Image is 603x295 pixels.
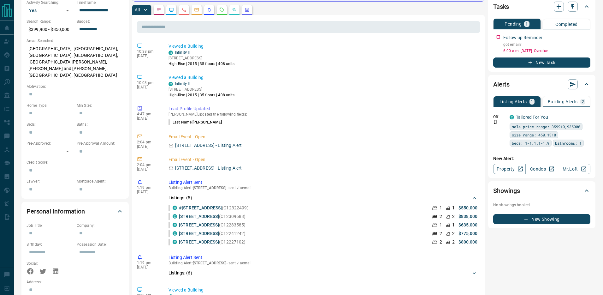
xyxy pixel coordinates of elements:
[27,206,85,216] h2: Personal Information
[179,230,246,237] p: (C12241242)
[558,164,590,174] a: Mr.Loft
[168,195,192,201] p: Listings: ( 5 )
[137,54,159,58] p: [DATE]
[440,222,442,228] p: 1
[493,164,526,174] a: Property
[27,5,74,15] div: Yes
[137,163,159,167] p: 2:04 pm
[452,205,455,211] p: 1
[207,7,212,12] svg: Listing Alerts
[493,155,590,162] p: New Alert:
[27,279,124,285] p: Address:
[512,132,556,138] span: size range: 450,1318
[137,190,159,194] p: [DATE]
[493,120,498,124] svg: Push Notification Only
[440,239,442,245] p: 2
[173,206,177,210] div: condos.ca
[168,287,477,293] p: Viewed a Building
[168,179,477,186] p: Listing Alert Sent
[493,186,520,196] h2: Showings
[168,43,477,50] p: Viewed a Building
[493,114,506,120] p: Off
[500,99,527,104] p: Listing Alerts
[168,119,222,125] p: Last Name :
[168,270,192,276] p: Listings: ( 6 )
[169,7,174,12] svg: Lead Browsing Activity
[137,112,159,116] p: 4:47 pm
[516,115,548,120] a: Tailored For You
[27,44,124,81] p: [GEOGRAPHIC_DATA], [GEOGRAPHIC_DATA], [GEOGRAPHIC_DATA], [GEOGRAPHIC_DATA], [GEOGRAPHIC_DATA][PER...
[493,79,510,89] h2: Alerts
[168,134,477,140] p: Email Event - Open
[168,267,477,279] div: Listings: (6)
[135,8,140,12] p: All
[168,55,235,61] p: [STREET_ADDRESS]
[137,49,159,54] p: 10:38 pm
[77,103,124,108] p: Min Size:
[458,213,477,220] p: $838,000
[27,204,124,219] div: Personal Information
[175,50,190,55] a: Infinity Ⅲ
[175,142,242,149] p: [STREET_ADDRESS] - Listing Alert
[548,99,578,104] p: Building Alerts
[555,22,578,27] p: Completed
[232,7,237,12] svg: Opportunities
[27,160,124,165] p: Credit Score:
[77,122,124,127] p: Baths:
[168,192,477,204] div: Listings: (5)
[219,7,224,12] svg: Requests
[525,22,528,26] p: 1
[168,87,235,92] p: [STREET_ADDRESS]
[137,140,159,144] p: 2:04 pm
[458,239,477,245] p: $800,000
[168,74,477,81] p: Viewed a Building
[493,214,590,224] button: New Showing
[179,214,219,219] a: [STREET_ADDRESS]
[27,84,124,89] p: Motivation:
[555,140,582,146] span: bathrooms: 1
[505,22,522,26] p: Pending
[493,77,590,92] div: Alerts
[77,19,124,24] p: Budget:
[510,115,514,119] div: condos.ca
[440,213,442,220] p: 2
[525,164,558,174] a: Condos
[194,7,199,12] svg: Emails
[27,261,74,266] p: Social:
[168,186,477,190] p: Building Alert : - sent via email
[503,48,590,54] p: 6:00 a.m. [DATE] - Overdue
[27,178,74,184] p: Lawyer:
[77,178,124,184] p: Mortgage Agent:
[137,265,159,269] p: [DATE]
[440,230,442,237] p: 2
[512,123,580,130] span: sale price range: 359910,935000
[452,239,455,245] p: 2
[179,213,246,220] p: (C12309688)
[168,92,235,98] p: High-Rise | 2015 | 35 floors | 408 units
[27,223,74,228] p: Job Title:
[168,61,235,67] p: High-Rise | 2015 | 35 floors | 408 units
[582,99,584,104] p: 2
[137,85,159,89] p: [DATE]
[193,261,227,265] span: [STREET_ADDRESS]
[503,42,590,47] p: got email?
[452,230,455,237] p: 2
[179,205,222,210] a: #[STREET_ADDRESS]
[179,231,219,236] a: [STREET_ADDRESS]
[179,239,246,245] p: (C12227102)
[175,81,190,86] a: Infinity Ⅲ
[168,82,173,86] div: condos.ca
[137,81,159,85] p: 10:03 pm
[173,223,177,227] div: condos.ca
[245,7,250,12] svg: Agent Actions
[531,99,533,104] p: 1
[137,144,159,149] p: [DATE]
[173,214,177,219] div: condos.ca
[77,223,124,228] p: Company:
[27,103,74,108] p: Home Type:
[458,205,477,211] p: $550,000
[193,186,227,190] span: [STREET_ADDRESS]
[458,222,477,228] p: $635,000
[458,230,477,237] p: $775,000
[192,120,222,124] span: [PERSON_NAME]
